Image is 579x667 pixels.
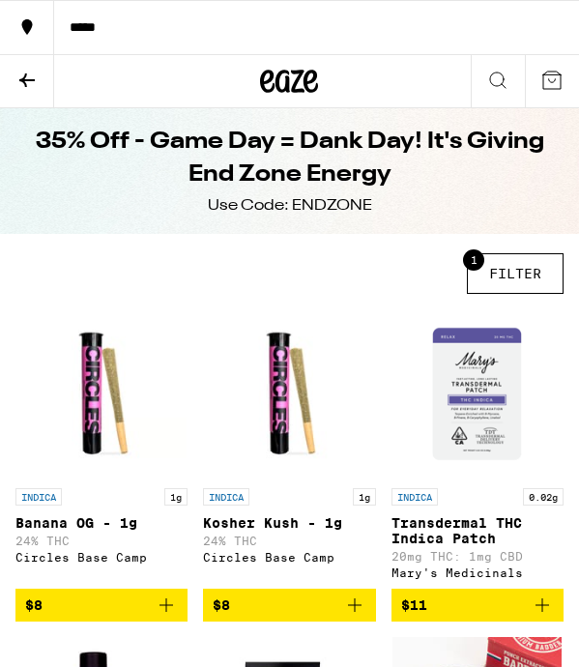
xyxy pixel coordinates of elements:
button: Add to bag [203,589,375,622]
p: 0.02g [523,488,564,506]
span: $8 [213,597,230,613]
a: Open page for Transdermal THC Indica Patch from Mary's Medicinals [391,309,564,589]
button: 1FILTER [467,253,564,294]
p: Banana OG - 1g [15,515,188,531]
p: 20mg THC: 1mg CBD [391,550,564,563]
img: Mary's Medicinals - Transdermal THC Indica Patch [392,309,562,478]
div: 1 [463,249,484,271]
p: INDICA [15,488,62,506]
img: Circles Base Camp - Kosher Kush - 1g [205,309,374,478]
a: Open page for Banana OG - 1g from Circles Base Camp [15,309,188,589]
img: Circles Base Camp - Banana OG - 1g [17,309,187,478]
p: INDICA [203,488,249,506]
div: Mary's Medicinals [391,566,564,579]
h1: 35% Off - Game Day = Dank Day! It's Giving End Zone Energy [19,126,560,191]
p: 24% THC [203,535,375,547]
p: Transdermal THC Indica Patch [391,515,564,546]
div: Use Code: ENDZONE [208,195,372,217]
span: $11 [401,597,427,613]
p: 24% THC [15,535,188,547]
span: $8 [25,597,43,613]
p: INDICA [391,488,438,506]
p: Kosher Kush - 1g [203,515,375,531]
button: Add to bag [391,589,564,622]
div: Circles Base Camp [203,551,375,564]
p: 1g [353,488,376,506]
p: 1g [164,488,188,506]
button: Add to bag [15,589,188,622]
a: Open page for Kosher Kush - 1g from Circles Base Camp [203,309,375,589]
div: Circles Base Camp [15,551,188,564]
